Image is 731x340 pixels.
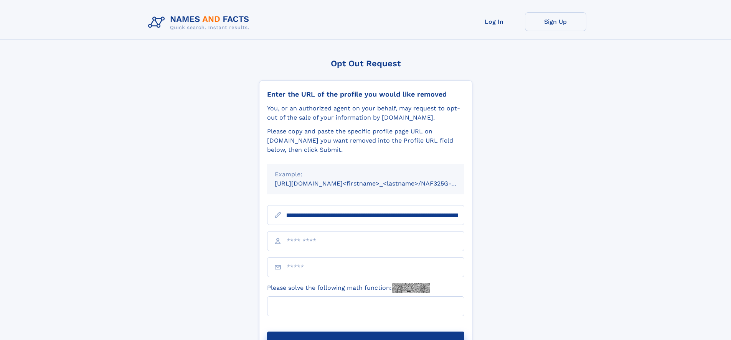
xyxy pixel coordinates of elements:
[267,90,464,99] div: Enter the URL of the profile you would like removed
[275,180,479,187] small: [URL][DOMAIN_NAME]<firstname>_<lastname>/NAF325G-xxxxxxxx
[267,283,430,293] label: Please solve the following math function:
[464,12,525,31] a: Log In
[525,12,586,31] a: Sign Up
[267,127,464,154] div: Please copy and paste the specific profile page URL on [DOMAIN_NAME] you want removed into the Pr...
[259,59,472,68] div: Opt Out Request
[145,12,256,33] img: Logo Names and Facts
[267,104,464,122] div: You, or an authorized agent on your behalf, may request to opt-out of the sale of your informatio...
[275,170,457,179] div: Example:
